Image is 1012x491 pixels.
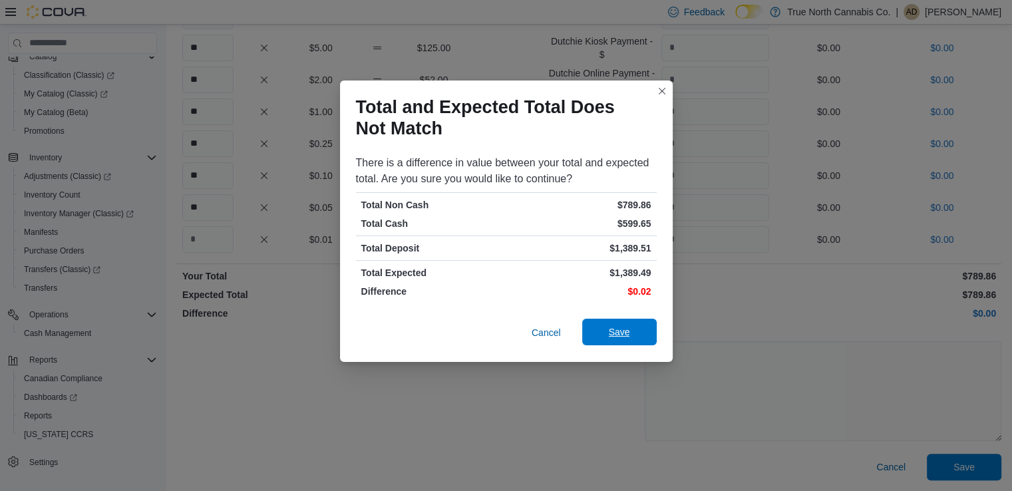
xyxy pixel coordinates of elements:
[509,242,651,255] p: $1,389.51
[356,96,646,139] h1: Total and Expected Total Does Not Match
[582,319,657,345] button: Save
[509,217,651,230] p: $599.65
[509,285,651,298] p: $0.02
[609,325,630,339] span: Save
[532,326,561,339] span: Cancel
[509,266,651,279] p: $1,389.49
[526,319,566,346] button: Cancel
[361,198,504,212] p: Total Non Cash
[361,242,504,255] p: Total Deposit
[356,155,657,187] div: There is a difference in value between your total and expected total. Are you sure you would like...
[509,198,651,212] p: $789.86
[361,266,504,279] p: Total Expected
[654,83,670,99] button: Closes this modal window
[361,217,504,230] p: Total Cash
[361,285,504,298] p: Difference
